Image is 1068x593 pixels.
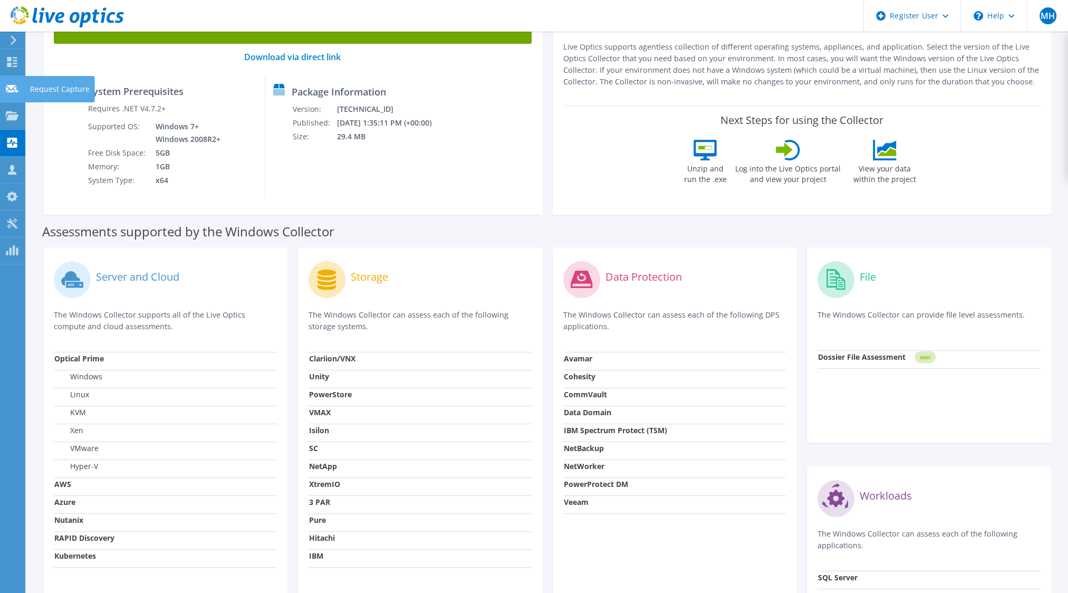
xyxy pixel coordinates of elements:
label: Hyper-V [54,461,98,472]
td: Free Disk Space: [88,146,148,160]
td: [DATE] 1:35:11 PM (+00:00) [336,116,445,130]
strong: NetApp [309,461,337,471]
td: [TECHNICAL_ID] [336,102,445,116]
label: Xen [54,425,83,436]
p: The Windows Collector can assess each of the following storage systems. [309,309,532,332]
td: System Type: [88,174,148,187]
strong: RAPID Discovery [54,533,114,543]
strong: SC [309,443,318,453]
td: Windows 7+ Windows 2008R2+ [148,120,223,146]
label: Server and Cloud [96,272,179,282]
label: Unzip and run the .exe [681,160,729,185]
td: 1GB [148,160,223,174]
label: Windows [54,371,102,382]
strong: CommVault [564,389,607,399]
label: Linux [54,389,89,400]
label: KVM [54,407,86,418]
strong: PowerStore [309,389,352,399]
tspan: NEW! [920,355,930,360]
strong: PowerProtect DM [564,479,628,489]
strong: NetBackup [564,443,604,453]
strong: Optical Prime [54,353,104,364]
span: MH [1040,7,1056,24]
strong: IBM Spectrum Protect (TSM) [564,425,667,435]
label: Workloads [860,491,912,501]
p: Live Optics supports agentless collection of different operating systems, appliances, and applica... [563,41,1041,88]
strong: NetWorker [564,461,604,471]
td: Memory: [88,160,148,174]
p: The Windows Collector can assess each of the following DPS applications. [563,309,786,332]
a: Download via direct link [244,51,341,63]
strong: Pure [309,515,326,525]
strong: SQL Server [818,572,858,582]
label: Storage [351,272,388,282]
strong: Isilon [309,425,329,435]
strong: Hitachi [309,533,335,543]
strong: Unity [309,371,329,381]
td: x64 [148,174,223,187]
label: Data Protection [605,272,682,282]
p: The Windows Collector can provide file level assessments. [817,309,1041,331]
label: VMware [54,443,99,454]
td: Size: [292,130,336,144]
strong: IBM [309,551,323,561]
strong: Dossier File Assessment [818,352,906,362]
label: System Prerequisites [88,86,184,97]
td: Supported OS: [88,120,148,146]
strong: Avamar [564,353,592,364]
svg: \n [974,11,983,21]
label: File [860,272,876,282]
label: Package Information [292,87,386,97]
strong: VMAX [309,407,331,417]
label: Log into the Live Optics portal and view your project [735,160,841,185]
strong: AWS [54,479,71,489]
strong: Veeam [564,497,589,507]
td: Published: [292,116,336,130]
strong: Cohesity [564,371,595,381]
strong: Clariion/VNX [309,353,355,364]
div: Request Capture [25,76,95,102]
label: View your data within the project [846,160,922,185]
td: Version: [292,102,336,116]
p: The Windows Collector supports all of the Live Optics compute and cloud assessments. [54,309,277,332]
h2: About the Collector [563,21,1041,34]
strong: Nutanix [54,515,83,525]
strong: Data Domain [564,407,611,417]
strong: 3 PAR [309,497,330,507]
td: 5GB [148,146,223,160]
label: Next Steps for using the Collector [720,114,883,127]
td: 29.4 MB [336,130,445,144]
strong: Azure [54,497,75,507]
p: The Windows Collector can assess each of the following applications. [817,528,1041,551]
strong: Kubernetes [54,551,96,561]
label: Assessments supported by the Windows Collector [42,226,334,237]
strong: XtremIO [309,479,340,489]
label: Requires .NET V4.7.2+ [88,103,166,114]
